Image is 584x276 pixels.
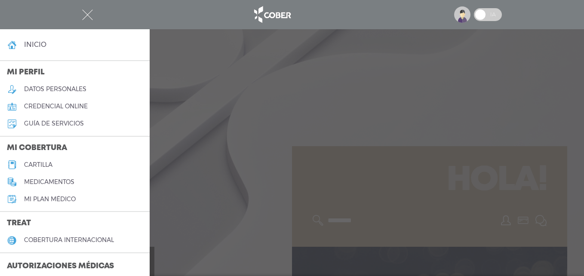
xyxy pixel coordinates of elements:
[82,9,93,20] img: Cober_menu-close-white.svg
[24,236,114,244] h5: cobertura internacional
[24,86,86,93] h5: datos personales
[454,6,470,23] img: profile-placeholder.svg
[24,120,84,127] h5: guía de servicios
[24,178,74,186] h5: medicamentos
[249,4,295,25] img: logo_cober_home-white.png
[24,196,76,203] h5: Mi plan médico
[24,40,46,49] h4: inicio
[24,103,88,110] h5: credencial online
[24,161,52,169] h5: cartilla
